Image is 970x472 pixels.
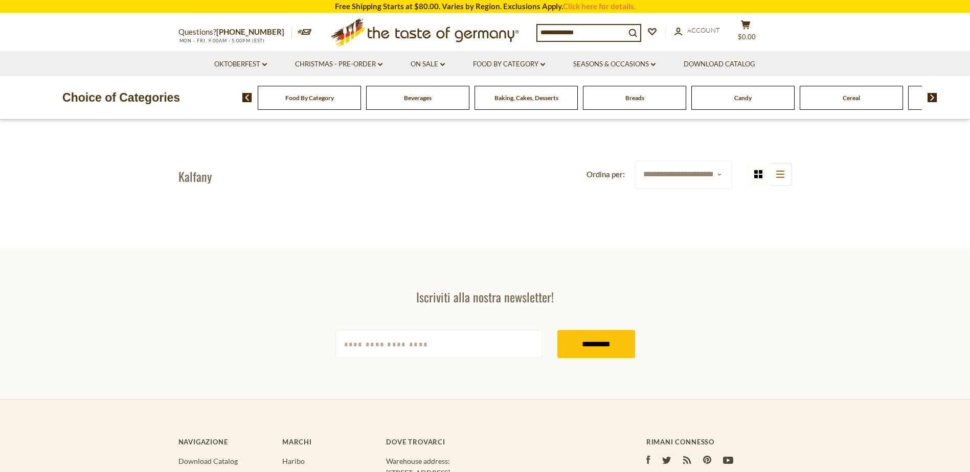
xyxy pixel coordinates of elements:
a: Food By Category [473,59,545,70]
a: [PHONE_NUMBER] [216,27,284,36]
h3: Iscriviti alla nostra newsletter! [335,289,635,304]
a: On Sale [411,59,445,70]
a: Download Catalog [178,457,238,465]
img: previous arrow [242,93,252,102]
a: Baking, Cakes, Desserts [494,94,558,102]
label: Ordina per: [586,168,625,181]
h1: Kalfany [178,169,212,184]
a: Account [674,25,720,36]
p: Questions? [178,26,292,39]
h4: Navigazione [178,438,272,446]
button: $0.00 [731,20,761,45]
a: Click here for details. [563,2,636,11]
img: next arrow [928,93,937,102]
span: $0.00 [738,33,756,41]
a: Food By Category [285,94,334,102]
a: Breads [625,94,644,102]
a: Oktoberfest [214,59,267,70]
a: Christmas - PRE-ORDER [295,59,382,70]
h4: Rimani connesso [646,438,792,446]
a: Seasons & Occasions [573,59,656,70]
h4: Marchi [282,438,376,446]
a: Cereal [843,94,860,102]
a: Candy [734,94,752,102]
span: MON - FRI, 9:00AM - 5:00PM (EST) [178,38,265,43]
a: Beverages [404,94,432,102]
span: Account [687,26,720,34]
h4: Dove trovarci [386,438,605,446]
a: Haribo [282,457,305,465]
a: Download Catalog [684,59,755,70]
